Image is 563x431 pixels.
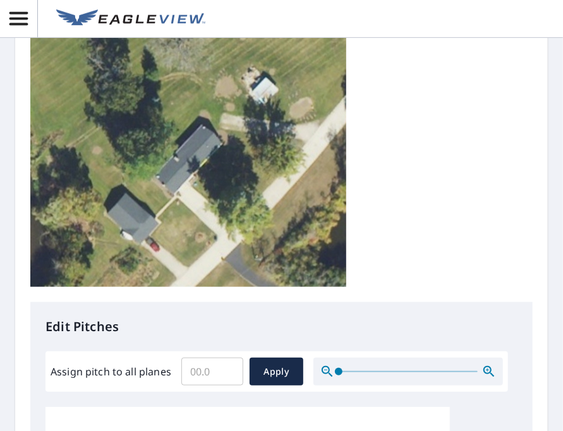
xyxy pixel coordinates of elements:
[250,358,303,385] button: Apply
[30,34,346,287] img: Top image
[49,2,213,36] a: EV Logo
[181,354,243,389] input: 00.0
[45,317,518,336] p: Edit Pitches
[56,9,205,28] img: EV Logo
[51,364,171,379] label: Assign pitch to all planes
[260,364,293,380] span: Apply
